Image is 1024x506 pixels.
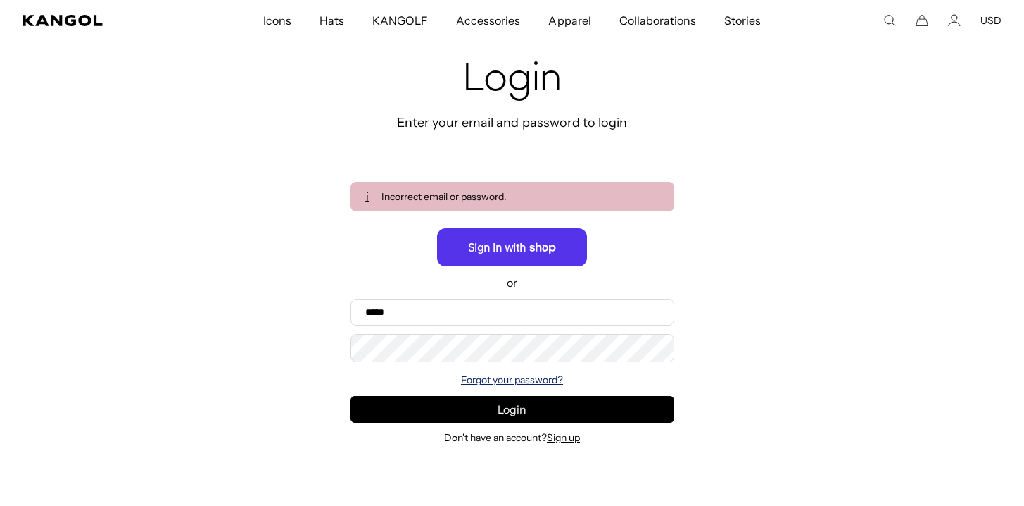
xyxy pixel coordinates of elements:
a: Forgot your password? [461,374,563,386]
div: Don't have an account? [350,431,674,444]
div: Enter your email and password to login [350,114,674,131]
p: or [350,275,674,290]
a: Account [948,14,961,27]
summary: Search here [883,14,896,27]
button: USD [980,14,1001,27]
button: Cart [916,14,928,27]
span: Incorrect email or password. [373,190,507,203]
h1: Login [350,58,674,103]
button: Login [350,396,674,423]
a: Kangol [23,15,173,26]
a: Sign up [547,431,580,444]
